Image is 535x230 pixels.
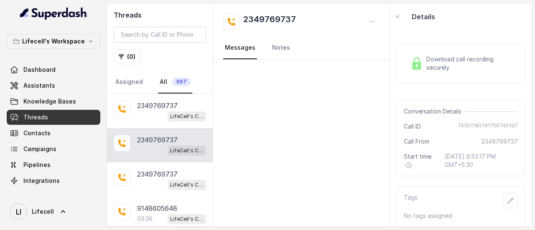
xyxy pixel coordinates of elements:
[458,122,518,131] span: 74101780741756740197
[426,55,515,72] span: Download call recording securely
[114,10,206,20] h2: Threads
[137,135,178,145] p: 2349769737
[243,13,296,30] h2: 2349769737
[114,27,206,43] input: Search by Call ID or Phone Number
[404,193,418,208] p: Tags
[137,215,153,223] p: 03:36
[114,71,206,94] nav: Tabs
[7,126,100,141] a: Contacts
[7,173,100,188] a: Integrations
[7,142,100,157] a: Campaigns
[7,62,100,77] a: Dashboard
[23,129,51,137] span: Contacts
[32,207,54,216] span: Lifecell
[223,37,257,59] a: Messages
[23,177,60,185] span: Integrations
[170,181,204,189] p: LifeCell's Call Assistant
[23,66,56,74] span: Dashboard
[23,97,76,106] span: Knowledge Bases
[7,94,100,109] a: Knowledge Bases
[481,137,518,146] span: 2349769737
[445,152,518,169] span: [DATE] 8:53:17 PM GMT+5:30
[137,203,177,213] p: 9148605648
[137,169,178,179] p: 2349769737
[137,101,178,111] p: 2349769737
[172,78,191,86] span: 667
[23,113,48,121] span: Threads
[23,81,55,90] span: Assistants
[404,212,518,220] p: No tags assigned
[23,161,51,169] span: Pipelines
[170,112,204,121] p: LifeCell's Call Assistant
[404,122,421,131] span: Call ID
[412,12,435,22] p: Details
[22,36,85,46] p: Lifecell's Workspace
[404,152,438,169] span: Start time
[7,78,100,93] a: Assistants
[20,7,87,20] img: light.svg
[114,71,145,94] a: Assigned
[410,57,423,70] img: Lock Icon
[170,147,204,155] p: LifeCell's Call Assistant
[404,137,429,146] span: Call From
[270,37,292,59] a: Notes
[7,110,100,125] a: Threads
[404,107,465,116] span: Conversation Details
[7,200,100,223] a: Lifecell
[223,37,380,59] nav: Tabs
[7,189,100,204] a: API Settings
[170,215,204,223] p: LifeCell's Call Assistant
[23,145,56,153] span: Campaigns
[16,207,21,216] text: LI
[23,192,60,201] span: API Settings
[158,71,192,94] a: All667
[7,157,100,172] a: Pipelines
[114,49,140,64] button: (0)
[7,34,100,49] button: Lifecell's Workspace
